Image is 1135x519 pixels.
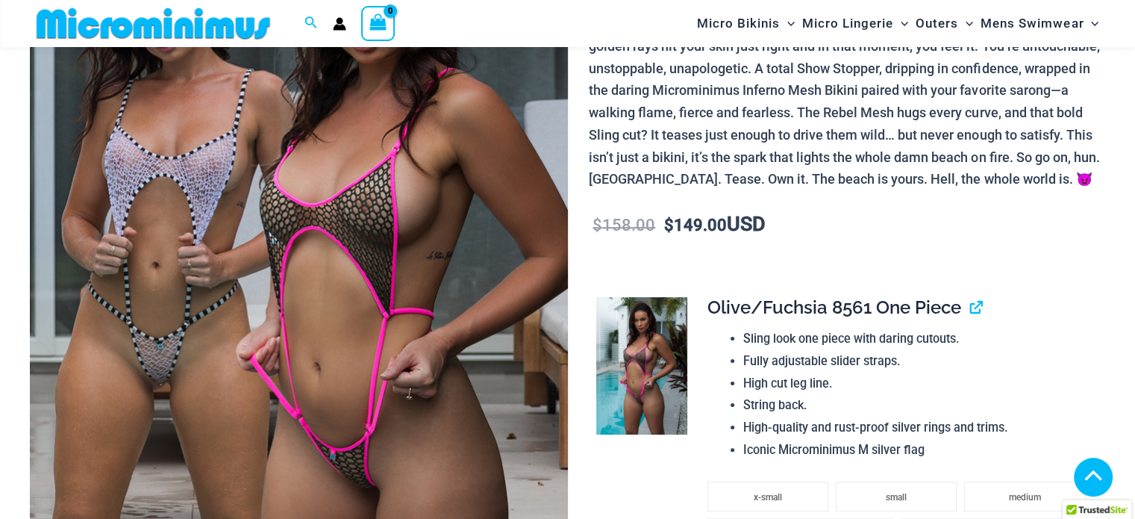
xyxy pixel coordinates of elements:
li: x-small [707,482,828,512]
img: Inferno Mesh Olive Fuchsia 8561 One Piece [596,297,687,434]
a: Micro BikinisMenu ToggleMenu Toggle [693,4,798,43]
li: medium [964,482,1085,512]
bdi: 158.00 [592,216,655,234]
span: Menu Toggle [958,4,973,43]
li: Sling look one piece with daring cutouts. [743,328,1093,350]
span: small [886,492,907,503]
li: small [836,482,957,512]
span: Menu Toggle [780,4,795,43]
li: String back. [743,394,1093,417]
span: Menu Toggle [893,4,908,43]
span: Micro Bikinis [697,4,780,43]
span: Outers [916,4,958,43]
a: Mens SwimwearMenu ToggleMenu Toggle [977,4,1102,43]
span: $ [592,216,602,234]
bdi: 149.00 [664,216,727,234]
span: $ [664,216,674,234]
nav: Site Navigation [691,2,1105,45]
li: High-quality and rust-proof silver rings and trims. [743,417,1093,439]
p: USD [589,214,1105,237]
a: Micro LingerieMenu ToggleMenu Toggle [798,4,912,43]
li: Iconic Microminimus M silver flag [743,439,1093,461]
a: View Shopping Cart, empty [361,6,395,40]
li: Fully adjustable slider straps. [743,350,1093,373]
span: Menu Toggle [1084,4,1098,43]
li: High cut leg line. [743,373,1093,395]
span: Mens Swimwear [981,4,1084,43]
a: Account icon link [333,17,346,31]
a: Search icon link [304,14,318,33]
span: Micro Lingerie [802,4,893,43]
span: Olive/Fuchsia 8561 One Piece [707,296,961,318]
a: OutersMenu ToggleMenu Toggle [912,4,977,43]
img: MM SHOP LOGO FLAT [31,7,276,40]
span: x-small [754,492,782,503]
span: medium [1009,492,1041,503]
